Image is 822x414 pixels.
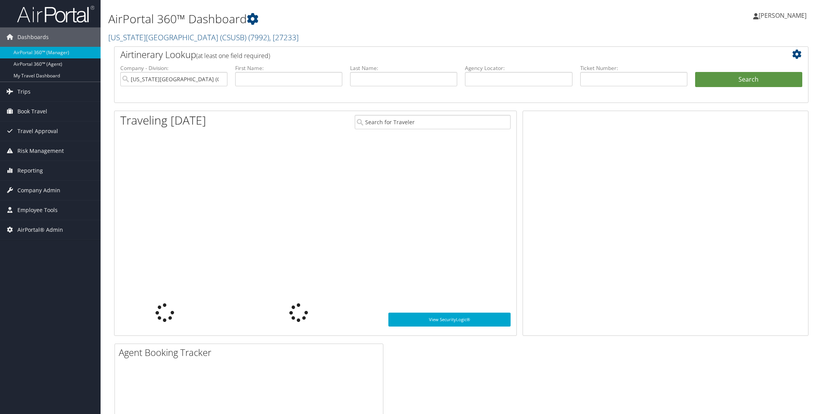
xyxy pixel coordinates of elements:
span: Travel Approval [17,121,58,141]
span: ( 7992 ) [248,32,269,43]
span: Reporting [17,161,43,180]
a: [US_STATE][GEOGRAPHIC_DATA] (CSUSB) [108,32,299,43]
a: [PERSON_NAME] [753,4,814,27]
a: View SecurityLogic® [388,313,511,327]
label: Last Name: [350,64,457,72]
span: AirPortal® Admin [17,220,63,240]
label: Company - Division: [120,64,227,72]
h1: AirPortal 360™ Dashboard [108,11,579,27]
span: , [ 27233 ] [269,32,299,43]
span: Book Travel [17,102,47,121]
span: Risk Management [17,141,64,161]
span: (at least one field required) [196,51,270,60]
h2: Airtinerary Lookup [120,48,745,61]
span: Company Admin [17,181,60,200]
button: Search [695,72,802,87]
label: First Name: [235,64,342,72]
span: Trips [17,82,31,101]
label: Agency Locator: [465,64,572,72]
label: Ticket Number: [580,64,687,72]
h2: Agent Booking Tracker [119,346,383,359]
h1: Traveling [DATE] [120,112,206,128]
span: Employee Tools [17,200,58,220]
img: airportal-logo.png [17,5,94,23]
input: Search for Traveler [355,115,511,129]
span: Dashboards [17,27,49,47]
span: [PERSON_NAME] [759,11,807,20]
